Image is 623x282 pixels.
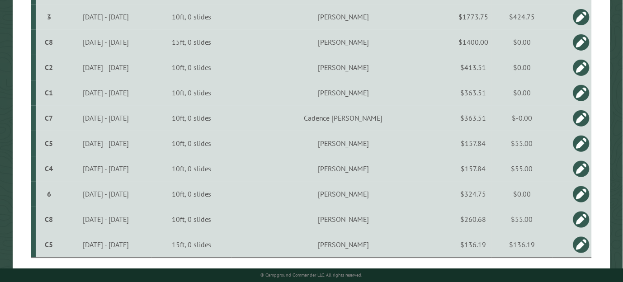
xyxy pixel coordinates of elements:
td: 15ft, 0 slides [152,232,231,258]
td: [PERSON_NAME] [231,55,455,80]
td: $324.75 [455,181,491,207]
div: [DATE] - [DATE] [62,113,151,122]
div: C1 [39,88,59,97]
td: 10ft, 0 slides [152,181,231,207]
td: 10ft, 0 slides [152,207,231,232]
td: $424.75 [491,4,552,29]
td: $136.19 [455,232,491,258]
td: $157.84 [455,156,491,181]
td: $0.00 [491,181,552,207]
div: C2 [39,63,59,72]
div: 3 [39,12,59,21]
td: $0.00 [491,80,552,105]
td: 10ft, 0 slides [152,55,231,80]
div: [DATE] - [DATE] [62,189,151,198]
td: $136.19 [491,232,552,258]
td: [PERSON_NAME] [231,232,455,258]
div: [DATE] - [DATE] [62,12,151,21]
td: $260.68 [455,207,491,232]
td: $55.00 [491,131,552,156]
td: [PERSON_NAME] [231,4,455,29]
div: [DATE] - [DATE] [62,139,151,148]
td: $157.84 [455,131,491,156]
td: $363.51 [455,80,491,105]
td: $0.00 [491,55,552,80]
div: [DATE] - [DATE] [62,215,151,224]
td: [PERSON_NAME] [231,181,455,207]
td: 10ft, 0 slides [152,105,231,131]
td: 10ft, 0 slides [152,4,231,29]
small: © Campground Commander LLC. All rights reserved. [260,272,363,278]
div: [DATE] - [DATE] [62,240,151,249]
td: Cadence [PERSON_NAME] [231,105,455,131]
div: C7 [39,113,59,122]
div: C5 [39,139,59,148]
td: $55.00 [491,156,552,181]
td: $363.51 [455,105,491,131]
td: 10ft, 0 slides [152,80,231,105]
div: C8 [39,215,59,224]
td: $1773.75 [455,4,491,29]
td: $-0.00 [491,105,552,131]
div: [DATE] - [DATE] [62,63,151,72]
div: C4 [39,164,59,173]
td: [PERSON_NAME] [231,156,455,181]
td: $413.51 [455,55,491,80]
td: 10ft, 0 slides [152,156,231,181]
td: [PERSON_NAME] [231,29,455,55]
div: [DATE] - [DATE] [62,88,151,97]
div: C5 [39,240,59,249]
div: [DATE] - [DATE] [62,164,151,173]
td: $1400.00 [455,29,491,55]
div: 6 [39,189,59,198]
td: [PERSON_NAME] [231,131,455,156]
td: 15ft, 0 slides [152,29,231,55]
td: [PERSON_NAME] [231,207,455,232]
td: 10ft, 0 slides [152,131,231,156]
div: C8 [39,38,59,47]
td: $0.00 [491,29,552,55]
td: [PERSON_NAME] [231,80,455,105]
td: $55.00 [491,207,552,232]
div: [DATE] - [DATE] [62,38,151,47]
